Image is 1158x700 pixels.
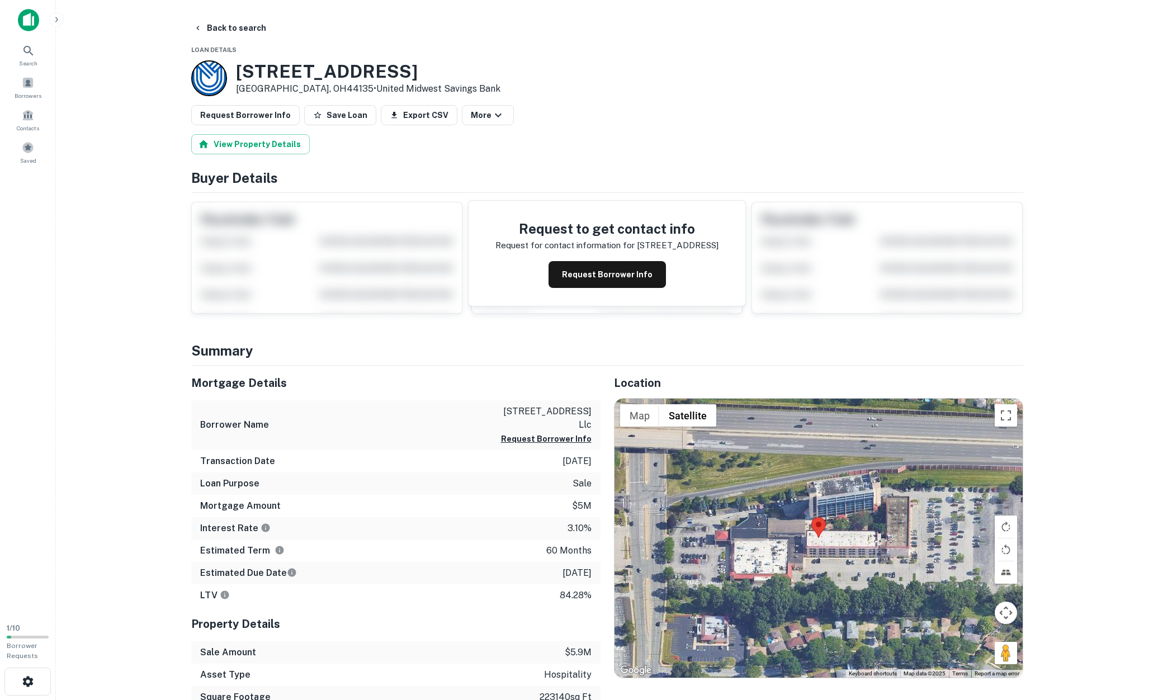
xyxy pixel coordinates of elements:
[200,418,269,432] h6: Borrower Name
[261,523,271,533] svg: The interest rates displayed on the website are for informational purposes only and may be report...
[15,91,41,100] span: Borrowers
[637,239,719,252] p: [STREET_ADDRESS]
[544,668,592,682] p: hospitality
[462,105,514,125] button: More
[191,340,1023,361] h4: Summary
[491,405,592,432] p: [STREET_ADDRESS] llc
[191,375,601,391] h5: Mortgage Details
[236,82,500,96] p: [GEOGRAPHIC_DATA], OH44135 •
[287,567,297,578] svg: Estimate is based on a standard schedule for this type of loan.
[995,642,1017,664] button: Drag Pegman onto the map to open Street View
[220,590,230,600] svg: LTVs displayed on the website are for informational purposes only and may be reported incorrectly...
[3,105,53,135] a: Contacts
[1102,611,1158,664] iframe: Chat Widget
[200,522,271,535] h6: Interest Rate
[17,124,39,133] span: Contacts
[200,455,275,468] h6: Transaction Date
[568,522,592,535] p: 3.10%
[659,404,716,427] button: Show satellite imagery
[376,83,500,94] a: United Midwest Savings Bank
[495,219,719,239] h4: Request to get contact info
[7,624,20,632] span: 1 / 10
[495,239,635,252] p: Request for contact information for
[20,156,36,165] span: Saved
[200,499,281,513] h6: Mortgage Amount
[200,646,256,659] h6: Sale Amount
[995,602,1017,624] button: Map camera controls
[995,538,1017,561] button: Rotate map counterclockwise
[573,477,592,490] p: sale
[560,589,592,602] p: 84.28%
[3,40,53,70] a: Search
[191,168,1023,188] h4: Buyer Details
[191,46,237,53] span: Loan Details
[191,134,310,154] button: View Property Details
[620,404,659,427] button: Show street map
[18,9,39,31] img: capitalize-icon.png
[546,544,592,557] p: 60 months
[614,375,1023,391] h5: Location
[501,432,592,446] button: Request Borrower Info
[381,105,457,125] button: Export CSV
[200,668,250,682] h6: Asset Type
[617,663,654,678] a: Open this area in Google Maps (opens a new window)
[995,561,1017,584] button: Tilt map
[191,105,300,125] button: Request Borrower Info
[572,499,592,513] p: $5m
[617,663,654,678] img: Google
[200,477,259,490] h6: Loan Purpose
[849,670,897,678] button: Keyboard shortcuts
[975,670,1019,677] a: Report a map error
[200,566,297,580] h6: Estimated Due Date
[549,261,666,288] button: Request Borrower Info
[200,544,285,557] h6: Estimated Term
[565,646,592,659] p: $5.9m
[191,616,601,632] h5: Property Details
[7,642,38,660] span: Borrower Requests
[563,566,592,580] p: [DATE]
[995,404,1017,427] button: Toggle fullscreen view
[904,670,946,677] span: Map data ©2025
[200,589,230,602] h6: LTV
[275,545,285,555] svg: Term is based on a standard schedule for this type of loan.
[563,455,592,468] p: [DATE]
[952,670,968,677] a: Terms (opens in new tab)
[19,59,37,68] span: Search
[236,61,500,82] h3: [STREET_ADDRESS]
[189,18,271,38] button: Back to search
[3,137,53,167] a: Saved
[995,515,1017,538] button: Rotate map clockwise
[304,105,376,125] button: Save Loan
[3,72,53,102] a: Borrowers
